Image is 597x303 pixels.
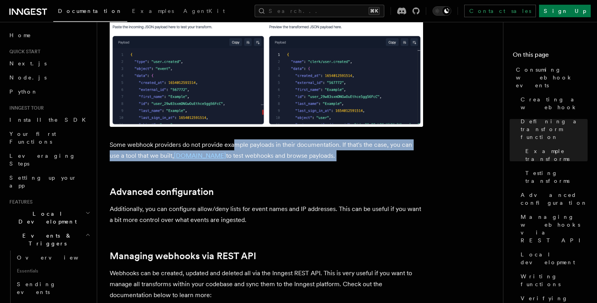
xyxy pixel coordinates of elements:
span: Advanced configuration [521,191,588,207]
a: Local development [517,247,588,269]
p: Some webhook providers do not provide example payloads in their documentation. If that's the case... [110,139,423,161]
span: AgentKit [183,8,225,14]
kbd: ⌘K [369,7,380,15]
span: Defining a transform function [521,117,588,141]
span: Leveraging Steps [9,153,76,167]
span: Quick start [6,49,40,55]
span: Local Development [6,210,85,225]
span: Overview [17,254,98,261]
span: Your first Functions [9,131,56,145]
a: Creating a webhook [517,92,588,114]
button: Search...⌘K [255,5,384,17]
a: Sign Up [539,5,591,17]
span: Install the SDK [9,117,90,123]
h4: On this page [513,50,588,63]
span: Consuming webhook events [516,66,588,89]
a: Install the SDK [6,113,92,127]
a: Contact sales [464,5,536,17]
img: Inngest dashboard transform testing [110,13,423,126]
a: Advanced configuration [110,186,214,197]
span: Creating a webhook [521,96,588,111]
a: Node.js [6,70,92,85]
a: Setting up your app [6,171,92,193]
span: Essentials [14,265,92,277]
a: Documentation [53,2,127,22]
span: Writing functions [521,272,588,288]
span: Example transforms [525,147,588,163]
span: Documentation [58,8,123,14]
a: Home [6,28,92,42]
span: Inngest tour [6,105,44,111]
a: Sending events [14,277,92,299]
a: Your first Functions [6,127,92,149]
a: Next.js [6,56,92,70]
a: Advanced configuration [517,188,588,210]
a: [DOMAIN_NAME] [174,152,226,159]
span: Examples [132,8,174,14]
a: AgentKit [179,2,230,21]
a: Example transforms [522,144,588,166]
p: Webhooks can be created, updated and deleted all via the Inngest REST API. This is very useful if... [110,268,423,301]
a: Leveraging Steps [6,149,92,171]
span: Setting up your app [9,175,77,189]
button: Local Development [6,207,92,229]
a: Writing functions [517,269,588,291]
span: Python [9,88,38,95]
button: Events & Triggers [6,229,92,251]
span: Sending events [17,281,56,295]
span: Home [9,31,31,39]
span: Testing transforms [525,169,588,185]
a: Python [6,85,92,99]
a: Overview [14,251,92,265]
span: Features [6,199,33,205]
a: Managing webhooks via REST API [517,210,588,247]
a: Managing webhooks via REST API [110,251,256,262]
span: Node.js [9,74,47,81]
a: Consuming webhook events [513,63,588,92]
a: Defining a transform function [517,114,588,144]
span: Next.js [9,60,47,67]
span: Managing webhooks via REST API [521,213,588,244]
span: Local development [521,251,588,266]
span: Events & Triggers [6,232,85,247]
button: Toggle dark mode [432,6,451,16]
p: Additionally, you can configure allow/deny lists for event names and IP addresses. This can be us... [110,204,423,225]
a: Testing transforms [522,166,588,188]
a: Examples [127,2,179,21]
